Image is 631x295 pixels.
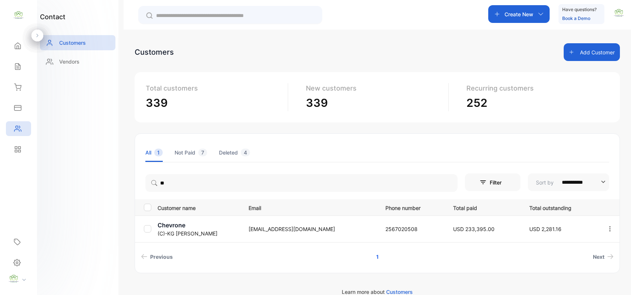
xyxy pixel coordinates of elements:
a: Next page [590,250,617,264]
li: All [145,143,163,162]
iframe: LiveChat chat widget [600,264,631,295]
a: Book a Demo [562,16,590,21]
p: New customers [306,83,442,93]
span: 7 [198,149,207,156]
span: Previous [150,253,173,261]
a: Page 1 is your current page [367,250,388,264]
span: USD 2,281.16 [529,226,561,232]
p: Chevrone [158,221,239,230]
p: 2567020508 [385,225,438,233]
p: Create New [505,10,533,18]
span: 4 [241,149,250,156]
a: Vendors [40,54,115,69]
button: Create New [488,5,550,23]
p: [EMAIL_ADDRESS][DOMAIN_NAME] [249,225,370,233]
span: Next [593,253,604,261]
p: 339 [146,95,282,111]
a: Customers [40,35,115,50]
p: Phone number [385,203,438,212]
button: avatar [613,5,624,23]
p: Vendors [59,58,80,65]
p: Customer name [158,203,239,212]
p: Email [249,203,370,212]
div: Customers [135,47,174,58]
a: Previous page [138,250,176,264]
ul: Pagination [135,250,620,264]
p: (C)-KG [PERSON_NAME] [158,230,239,237]
li: Not Paid [175,143,207,162]
span: 1 [154,149,163,156]
p: Recurring customers [466,83,603,93]
img: logo [13,10,24,21]
span: USD 233,395.00 [453,226,495,232]
p: Have questions? [562,6,597,13]
img: profile [8,273,19,284]
button: Sort by [528,173,609,191]
p: Total customers [146,83,282,93]
h1: contact [40,12,65,22]
p: 252 [466,95,603,111]
p: Total outstanding [529,203,591,212]
p: Sort by [536,179,554,186]
p: 339 [306,95,442,111]
img: avatar [613,7,624,18]
p: Total paid [453,203,514,212]
button: Add Customer [564,43,620,61]
p: Customers [59,39,86,47]
li: Deleted [219,143,250,162]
